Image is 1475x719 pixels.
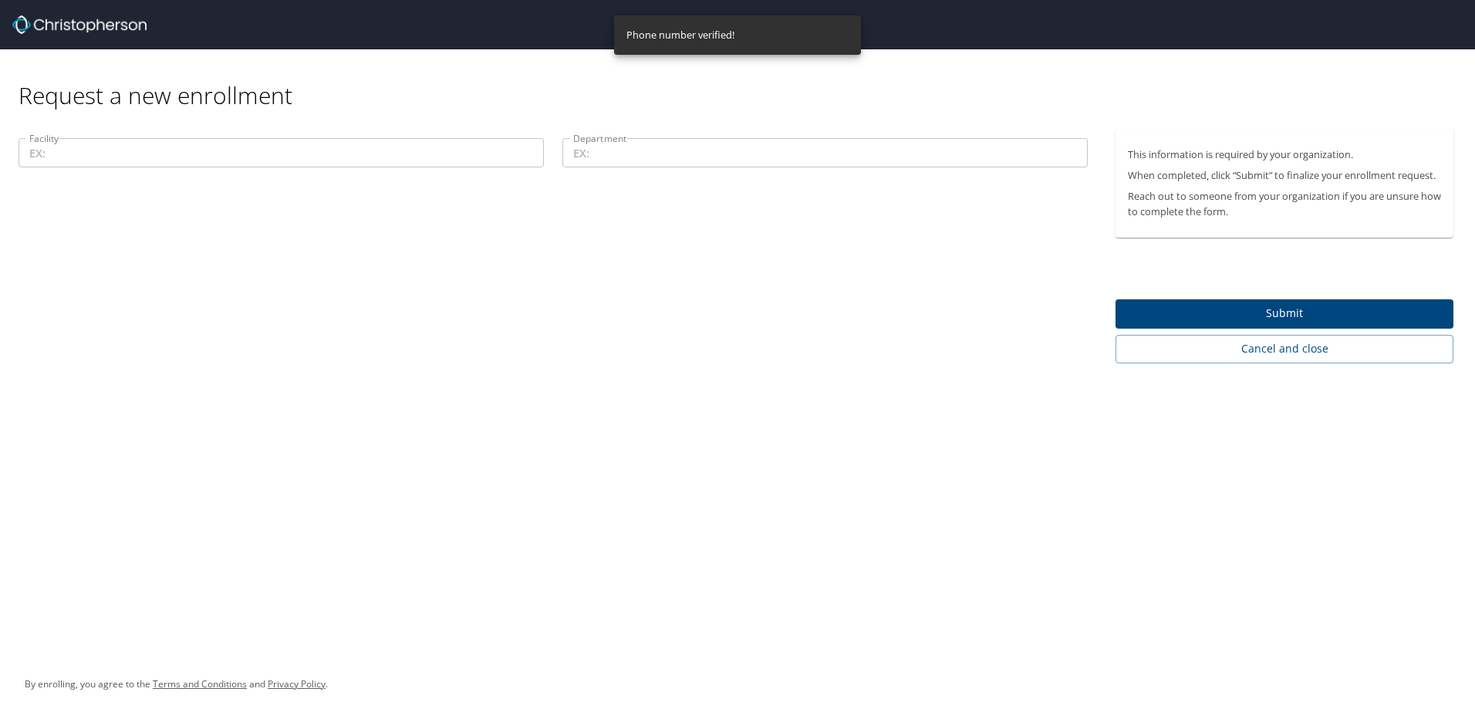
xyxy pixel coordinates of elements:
[12,15,147,34] img: cbt logo
[1116,335,1453,363] button: Cancel and close
[153,677,247,690] a: Terms and Conditions
[1128,339,1441,359] span: Cancel and close
[562,138,1088,167] input: EX:
[1128,168,1441,183] p: When completed, click “Submit” to finalize your enrollment request.
[1128,147,1441,162] p: This information is required by your organization.
[1128,304,1441,323] span: Submit
[1128,189,1441,218] p: Reach out to someone from your organization if you are unsure how to complete the form.
[19,49,1466,110] div: Request a new enrollment
[626,20,734,50] div: Phone number verified!
[19,138,544,167] input: EX:
[1116,299,1453,329] button: Submit
[25,665,328,704] div: By enrolling, you agree to the and .
[268,677,326,690] a: Privacy Policy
